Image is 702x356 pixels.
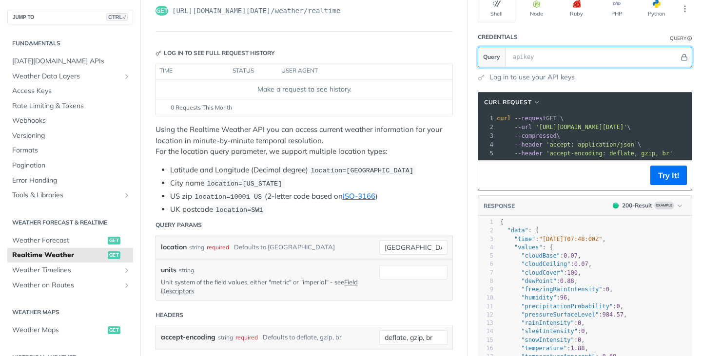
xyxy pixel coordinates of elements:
[195,193,262,201] span: location=10001 US
[235,330,258,344] div: required
[108,237,120,244] span: get
[156,63,229,79] th: time
[478,260,493,268] div: 6
[489,72,575,82] a: Log in to use your API keys
[7,54,133,69] a: [DATE][DOMAIN_NAME] APIs
[500,244,553,251] span: : {
[161,330,215,344] label: accept-encoding
[535,124,627,131] span: '[URL][DOMAIN_NAME][DATE]'
[161,240,187,254] label: location
[478,336,493,344] div: 15
[106,13,128,21] span: CTRL-/
[574,261,588,267] span: 0.07
[171,103,232,112] span: 0 Requests This Month
[7,278,133,293] a: Weather on RoutesShow subpages for Weather on Routes
[578,337,581,343] span: 0
[478,327,493,336] div: 14
[478,235,493,244] div: 3
[521,319,574,326] span: "rainIntensity"
[500,261,592,267] span: : ,
[7,39,133,48] h2: Fundamentals
[156,6,168,16] span: get
[514,124,532,131] span: --url
[108,326,120,334] span: get
[500,286,613,293] span: : ,
[483,201,515,211] button: RESPONSE
[564,252,578,259] span: 0.07
[478,285,493,294] div: 9
[7,218,133,227] h2: Weather Forecast & realtime
[500,328,588,335] span: : ,
[234,240,335,254] div: Defaults to [GEOGRAPHIC_DATA]
[500,319,585,326] span: : ,
[7,173,133,188] a: Error Handling
[12,86,131,96] span: Access Keys
[7,248,133,262] a: Realtime Weatherget
[500,269,581,276] span: : ,
[497,132,560,139] span: \
[500,294,571,301] span: : ,
[606,286,609,293] span: 0
[478,311,493,319] div: 12
[521,303,613,310] span: "precipitationProbability"
[478,319,493,327] div: 13
[613,203,619,208] span: 200
[571,345,585,352] span: 1.88
[161,278,358,295] a: Field Descriptors
[7,308,133,317] h2: Weather Maps
[160,84,448,94] div: Make a request to see history.
[500,227,539,234] span: : {
[215,206,263,214] span: location=SW1
[521,252,560,259] span: "cloudBase"
[170,191,453,202] li: US zip (2-letter code based on )
[508,47,679,67] input: apikey
[12,146,131,155] span: Formats
[560,278,574,284] span: 0.88
[497,124,631,131] span: \
[311,167,413,174] span: location=[GEOGRAPHIC_DATA]
[478,277,493,285] div: 8
[603,311,624,318] span: 984.57
[497,115,511,122] span: curl
[608,201,687,210] button: 200200-ResultExample
[678,1,692,16] button: More Languages
[12,56,131,66] span: [DATE][DOMAIN_NAME] APIs
[189,240,204,254] div: string
[581,328,585,335] span: 0
[567,269,578,276] span: 100
[12,101,131,111] span: Rate Limiting & Tokens
[478,131,495,140] div: 3
[687,36,692,41] i: Information
[478,47,506,67] button: Query
[521,328,578,335] span: "sleetIntensity"
[218,330,233,344] div: string
[622,201,652,210] div: 200 - Result
[7,233,133,248] a: Weather Forecastget
[478,114,495,123] div: 1
[521,311,599,318] span: "pressureSurfaceLevel"
[7,129,133,143] a: Versioning
[123,281,131,289] button: Show subpages for Weather on Routes
[7,263,133,278] a: Weather TimelinesShow subpages for Weather Timelines
[514,236,535,243] span: "time"
[478,149,495,158] div: 5
[7,143,133,158] a: Formats
[263,330,342,344] div: Defaults to deflate, gzip, br
[521,261,570,267] span: "cloudCeiling"
[343,191,375,201] a: ISO-3166
[616,303,620,310] span: 0
[12,250,105,260] span: Realtime Weather
[170,204,453,215] li: UK postcode
[12,176,131,186] span: Error Handling
[12,236,105,245] span: Weather Forecast
[478,344,493,353] div: 16
[670,35,686,42] div: Query
[156,49,275,57] div: Log in to see full request history
[478,294,493,302] div: 10
[12,325,105,335] span: Weather Maps
[478,226,493,235] div: 2
[500,278,578,284] span: : ,
[484,98,531,107] span: cURL Request
[161,265,176,275] label: units
[478,269,493,277] div: 7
